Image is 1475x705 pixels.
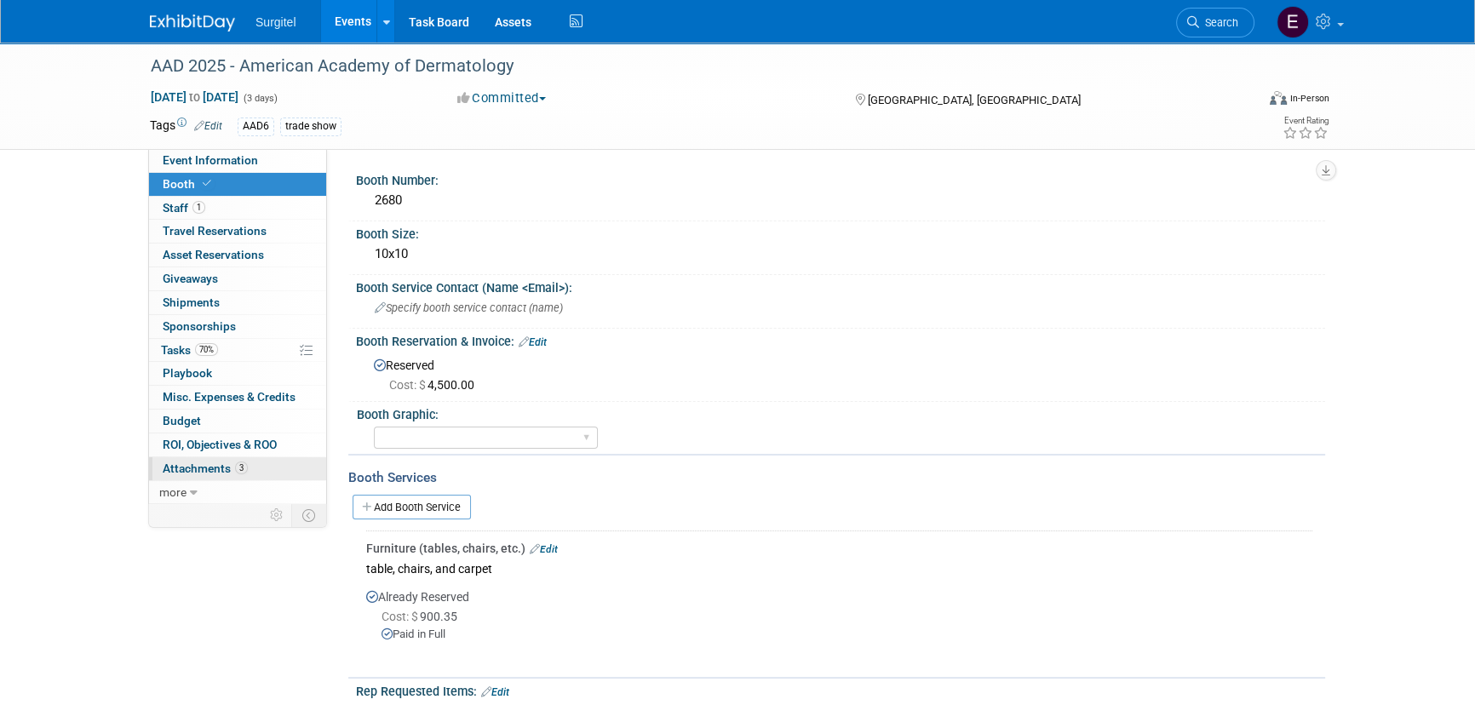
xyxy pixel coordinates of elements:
a: Playbook [149,362,326,385]
button: Committed [451,89,553,107]
div: Paid in Full [382,627,1312,643]
a: Edit [194,120,222,132]
a: Booth [149,173,326,196]
img: ExhibitDay [150,14,235,32]
span: Attachments [163,461,248,475]
span: [GEOGRAPHIC_DATA], [GEOGRAPHIC_DATA] [867,94,1080,106]
span: Specify booth service contact (name [375,301,563,314]
div: 2680 [369,187,1312,214]
span: ROI, Objectives & ROO [163,438,277,451]
span: Search [1199,16,1238,29]
div: Booth Service Contact (Name <Email>): [356,275,1325,296]
span: Travel Reservations [163,224,267,238]
span: more [159,485,187,499]
img: Event Coordinator [1277,6,1309,38]
span: Event Information [163,153,258,167]
div: trade show [280,117,341,135]
div: Booth Graphic: [357,402,1317,423]
div: Reserved [369,352,1312,393]
a: Travel Reservations [149,220,326,243]
div: AAD6 [238,117,274,135]
div: In-Person [1289,92,1329,105]
a: Edit [481,686,509,698]
a: Budget [149,410,326,433]
span: Tasks [161,343,218,357]
div: Event Format [1154,89,1329,114]
img: Format-Inperson.png [1270,91,1287,105]
span: Staff [163,201,205,215]
span: 70% [195,343,218,356]
a: Attachments3 [149,457,326,480]
span: (3 days) [242,93,278,104]
email: ) [560,301,563,314]
span: 900.35 [382,610,464,623]
div: Booth Size: [356,221,1325,243]
a: Tasks70% [149,339,326,362]
div: Booth Services [348,468,1325,487]
a: Search [1176,8,1254,37]
a: Misc. Expenses & Credits [149,386,326,409]
div: Already Reserved [366,580,1312,656]
span: Budget [163,414,201,427]
span: 1 [192,201,205,214]
i: Booth reservation complete [203,179,211,188]
div: table, chairs, and carpet [366,557,1312,580]
a: Add Booth Service [353,495,471,519]
div: Booth Reservation & Invoice: [356,329,1325,351]
a: Asset Reservations [149,244,326,267]
span: Cost: $ [382,610,420,623]
span: Sponsorships [163,319,236,333]
span: [DATE] [DATE] [150,89,239,105]
span: Playbook [163,366,212,380]
span: 4,500.00 [389,378,481,392]
td: Toggle Event Tabs [292,504,327,526]
td: Personalize Event Tab Strip [262,504,292,526]
td: Tags [150,117,222,136]
a: Edit [519,336,547,348]
span: Misc. Expenses & Credits [163,390,296,404]
a: Sponsorships [149,315,326,338]
a: ROI, Objectives & ROO [149,433,326,456]
a: Giveaways [149,267,326,290]
a: Event Information [149,149,326,172]
a: Edit [530,543,558,555]
div: 10x10 [369,241,1312,267]
span: Booth [163,177,215,191]
div: Event Rating [1283,117,1329,125]
a: more [149,481,326,504]
span: Asset Reservations [163,248,264,261]
a: Staff1 [149,197,326,220]
div: AAD 2025 - American Academy of Dermatology [145,51,1229,82]
span: Cost: $ [389,378,428,392]
span: Shipments [163,295,220,309]
span: to [187,90,203,104]
div: Booth Number: [356,168,1325,189]
span: Giveaways [163,272,218,285]
a: Shipments [149,291,326,314]
div: Furniture (tables, chairs, etc.) [366,540,1312,557]
span: 3 [235,461,248,474]
div: Rep Requested Items: [356,679,1325,701]
span: Surgitel [255,15,296,29]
